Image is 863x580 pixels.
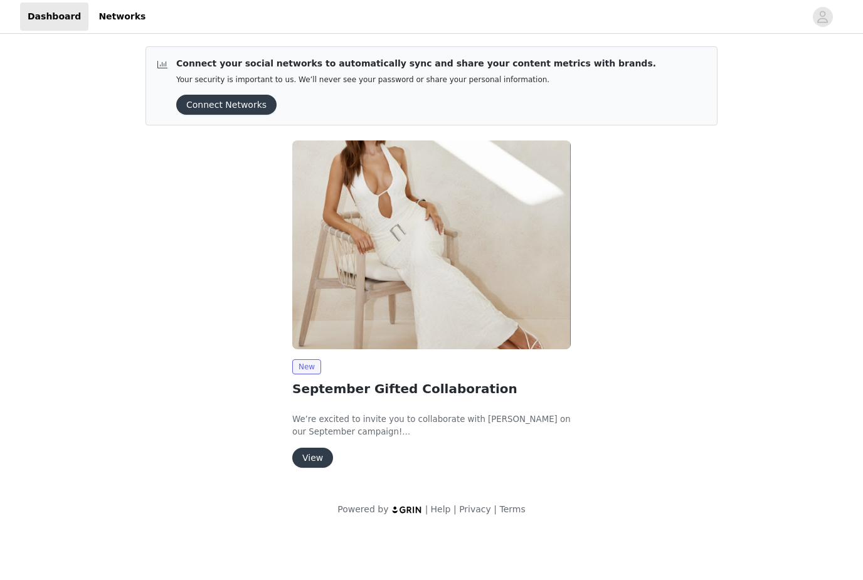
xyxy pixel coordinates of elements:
[292,453,333,463] a: View
[337,504,388,514] span: Powered by
[499,504,525,514] a: Terms
[494,504,497,514] span: |
[176,75,656,85] p: Your security is important to us. We’ll never see your password or share your personal information.
[176,95,277,115] button: Connect Networks
[391,505,423,514] img: logo
[292,140,571,349] img: Peppermayo EU
[91,3,153,31] a: Networks
[20,3,88,31] a: Dashboard
[292,448,333,468] button: View
[431,504,451,514] a: Help
[292,414,571,436] span: We’re excited to invite you to collaborate with [PERSON_NAME] on our September campaign!
[425,504,428,514] span: |
[292,379,571,398] h2: September Gifted Collaboration
[817,7,829,27] div: avatar
[176,57,656,70] p: Connect your social networks to automatically sync and share your content metrics with brands.
[459,504,491,514] a: Privacy
[453,504,457,514] span: |
[292,359,321,374] span: New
